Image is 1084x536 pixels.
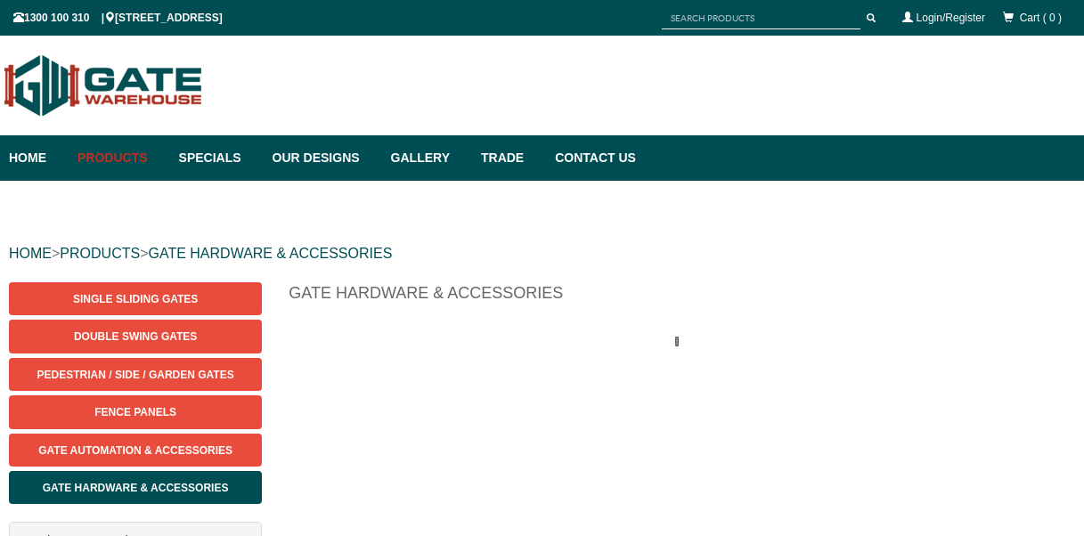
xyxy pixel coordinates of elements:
[60,246,140,261] a: PRODUCTS
[94,406,176,418] span: Fence Panels
[546,135,636,181] a: Contact Us
[917,12,985,24] a: Login/Register
[13,12,223,24] span: 1300 100 310 | [STREET_ADDRESS]
[9,395,262,428] a: Fence Panels
[9,434,262,467] a: Gate Automation & Accessories
[472,135,546,181] a: Trade
[264,135,382,181] a: Our Designs
[9,135,69,181] a: Home
[37,369,234,381] span: Pedestrian / Side / Garden Gates
[9,246,52,261] a: HOME
[9,320,262,353] a: Double Swing Gates
[1020,12,1062,24] span: Cart ( 0 )
[73,293,198,305] span: Single Sliding Gates
[9,282,262,315] a: Single Sliding Gates
[43,482,229,494] span: Gate Hardware & Accessories
[675,337,689,346] img: please_wait.gif
[74,330,197,343] span: Double Swing Gates
[289,282,1075,313] h1: Gate Hardware & Accessories
[9,471,262,504] a: Gate Hardware & Accessories
[170,135,264,181] a: Specials
[148,246,392,261] a: GATE HARDWARE & ACCESSORIES
[69,135,170,181] a: Products
[662,7,860,29] input: SEARCH PRODUCTS
[9,225,1075,282] div: > >
[9,358,262,391] a: Pedestrian / Side / Garden Gates
[38,444,232,457] span: Gate Automation & Accessories
[382,135,472,181] a: Gallery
